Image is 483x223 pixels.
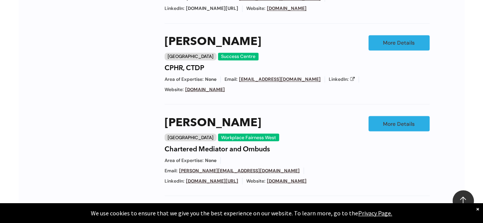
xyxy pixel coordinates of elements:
[225,76,237,83] span: Email:
[165,116,261,130] a: [PERSON_NAME]
[165,86,184,93] span: Website:
[218,53,258,60] div: Success Centre
[165,145,270,153] h4: Chartered Mediator and Ombuds
[165,178,184,184] span: LinkedIn:
[165,5,184,12] span: LinkedIn:
[165,157,204,164] span: Area of Expertise:
[205,76,216,83] span: None
[358,209,392,217] a: Privacy Page.
[368,116,430,131] a: More Details
[246,5,265,12] span: Website:
[165,133,216,141] div: [GEOGRAPHIC_DATA]
[267,178,307,184] a: [DOMAIN_NAME]
[205,157,216,164] span: None
[165,53,216,60] div: [GEOGRAPHIC_DATA]
[267,5,307,11] a: [DOMAIN_NAME]
[185,86,225,92] a: [DOMAIN_NAME]
[218,133,279,141] div: Workplace Fairness West
[239,76,321,82] a: [EMAIL_ADDRESS][DOMAIN_NAME]
[368,35,430,50] a: More Details
[179,167,300,173] a: [PERSON_NAME][EMAIL_ADDRESS][DOMAIN_NAME]
[476,205,479,213] div: Dismiss notification
[329,76,349,83] span: LinkedIn:
[186,5,238,12] span: [DOMAIN_NAME][URL]
[165,35,261,49] a: [PERSON_NAME]
[165,76,204,83] span: Area of Expertise:
[186,178,238,184] a: [DOMAIN_NAME][URL]
[165,64,204,72] h4: CPHR, CTDP
[165,167,178,174] span: Email:
[246,178,265,184] span: Website:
